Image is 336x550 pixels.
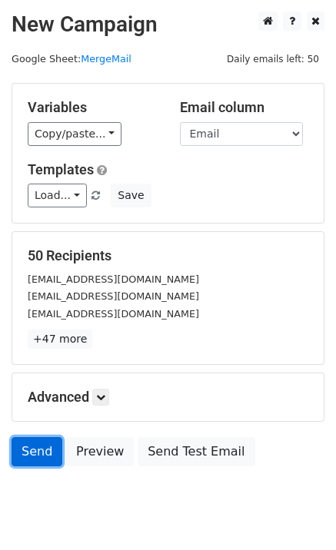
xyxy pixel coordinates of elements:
small: [EMAIL_ADDRESS][DOMAIN_NAME] [28,308,199,320]
a: Send [12,437,62,466]
a: Copy/paste... [28,122,121,146]
h2: New Campaign [12,12,324,38]
a: Templates [28,161,94,177]
small: Google Sheet: [12,53,131,65]
h5: 50 Recipients [28,247,308,264]
h5: Advanced [28,389,308,406]
h5: Email column [180,99,309,116]
iframe: Chat Widget [259,476,336,550]
small: [EMAIL_ADDRESS][DOMAIN_NAME] [28,290,199,302]
small: [EMAIL_ADDRESS][DOMAIN_NAME] [28,273,199,285]
a: +47 more [28,330,92,349]
h5: Variables [28,99,157,116]
a: Load... [28,184,87,207]
span: Daily emails left: 50 [221,51,324,68]
button: Save [111,184,151,207]
a: Preview [66,437,134,466]
a: Daily emails left: 50 [221,53,324,65]
a: MergeMail [81,53,131,65]
a: Send Test Email [138,437,254,466]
